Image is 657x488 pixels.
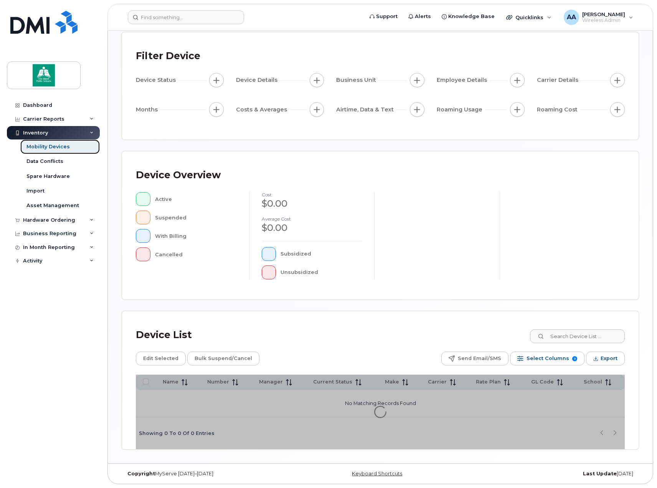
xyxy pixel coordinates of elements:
div: $0.00 [262,197,362,210]
div: Device List [136,325,192,345]
a: Keyboard Shortcuts [352,471,402,476]
a: Support [364,9,403,24]
div: Device Overview [136,165,221,185]
span: Carrier Details [537,76,581,84]
span: Wireless Admin [582,17,625,23]
span: Export [601,353,617,364]
strong: Last Update [583,471,617,476]
div: [DATE] [467,471,639,477]
span: Support [376,13,398,20]
button: Send Email/SMS [441,352,508,365]
div: MyServe [DATE]–[DATE] [122,471,294,477]
button: Export [586,352,625,365]
div: Filter Device [136,46,200,66]
span: Device Status [136,76,178,84]
div: Suspended [155,211,237,224]
span: Device Details [236,76,280,84]
a: Alerts [403,9,436,24]
span: Months [136,106,160,114]
span: Knowledge Base [448,13,495,20]
a: Knowledge Base [436,9,500,24]
span: Costs & Averages [236,106,289,114]
strong: Copyright [127,471,155,476]
span: Send Email/SMS [458,353,501,364]
div: With Billing [155,229,237,243]
span: AA [567,13,576,22]
div: Subsidized [281,247,362,261]
span: [PERSON_NAME] [582,11,625,17]
span: Bulk Suspend/Cancel [195,353,252,364]
input: Search Device List ... [530,329,625,343]
span: Roaming Cost [537,106,580,114]
div: Active [155,192,237,206]
span: Quicklinks [515,14,543,20]
span: Employee Details [437,76,489,84]
button: Edit Selected [136,352,186,365]
div: Alyssa Alvarado [558,10,639,25]
span: Select Columns [527,353,569,364]
span: Business Unit [336,76,378,84]
button: Bulk Suspend/Cancel [187,352,259,365]
h4: cost [262,192,362,197]
h4: Average cost [262,216,362,221]
span: Alerts [415,13,431,20]
div: Quicklinks [501,10,557,25]
span: Edit Selected [143,353,178,364]
input: Find something... [128,10,244,24]
div: Cancelled [155,247,237,261]
button: Select Columns 9 [510,352,584,365]
span: 9 [572,356,577,361]
div: $0.00 [262,221,362,234]
span: Airtime, Data & Text [336,106,396,114]
div: Unsubsidized [281,266,362,279]
span: Roaming Usage [437,106,485,114]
